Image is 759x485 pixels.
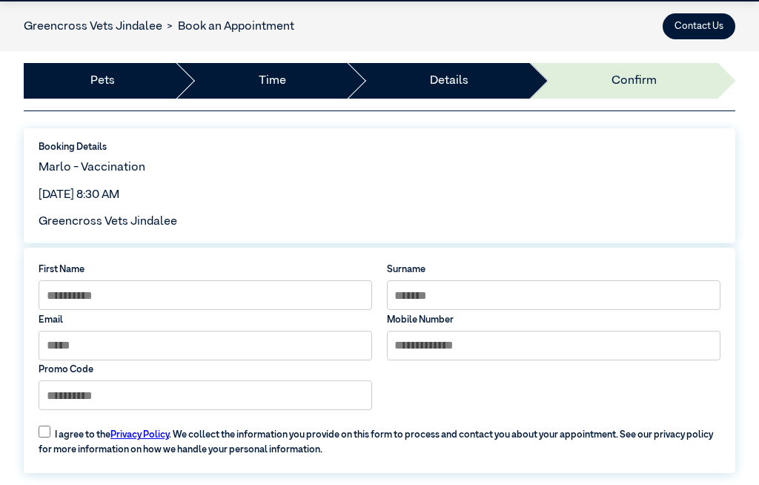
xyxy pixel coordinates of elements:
label: Surname [387,263,720,277]
a: Details [430,72,468,90]
label: Email [39,313,372,327]
label: First Name [39,263,372,277]
label: I agree to the . We collect the information you provide on this form to process and contact you a... [31,417,727,457]
label: Promo Code [39,363,372,377]
a: Time [259,72,286,90]
label: Mobile Number [387,313,720,327]
span: Marlo - Vaccination [39,162,145,174]
a: Pets [90,72,115,90]
a: Privacy Policy [110,430,169,440]
li: Book an Appointment [162,18,294,36]
a: Greencross Vets Jindalee [24,21,162,33]
button: Contact Us [663,13,735,39]
span: Greencross Vets Jindalee [39,216,177,228]
input: I agree to thePrivacy Policy. We collect the information you provide on this form to process and ... [39,426,50,438]
span: [DATE] 8:30 AM [39,189,119,201]
label: Booking Details [39,140,720,154]
nav: breadcrumb [24,18,294,36]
